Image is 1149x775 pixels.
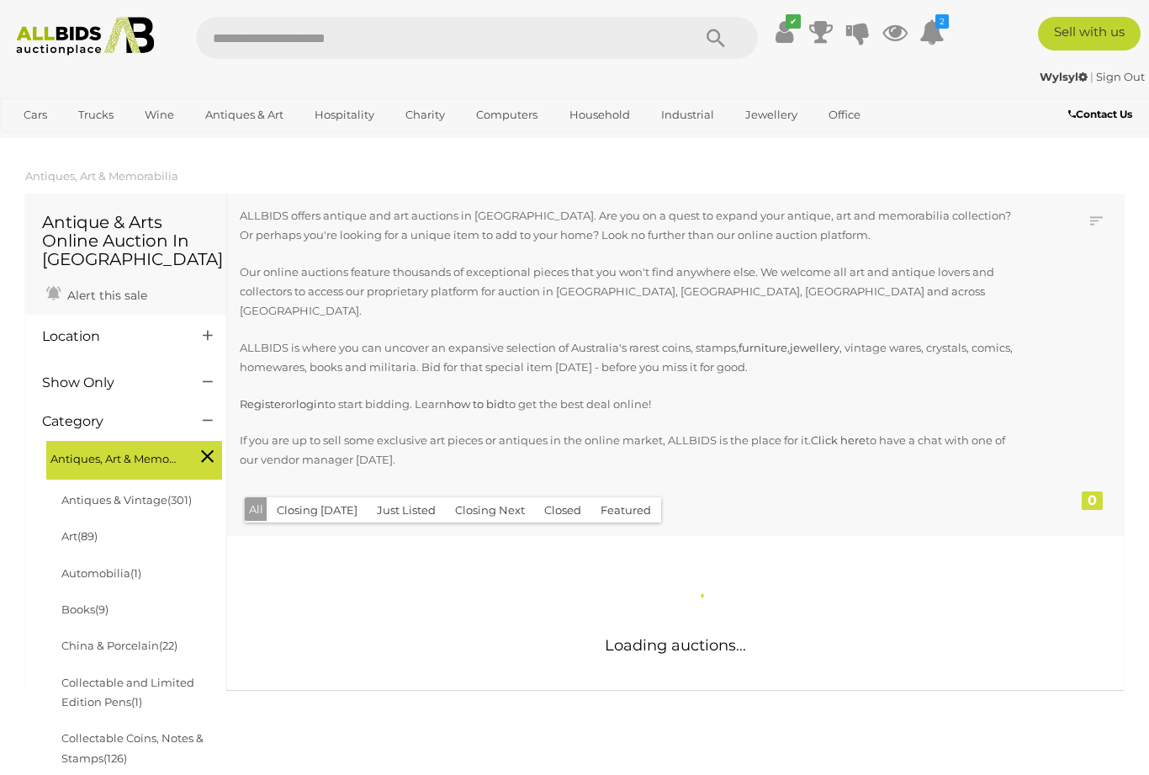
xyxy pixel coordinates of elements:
a: Collectable and Limited Edition Pens(1) [61,676,194,709]
a: jewellery [790,341,839,354]
div: 0 [1082,491,1103,510]
button: Closed [534,497,591,523]
a: Alert this sale [42,281,151,306]
a: Hospitality [304,101,385,129]
button: Featured [590,497,661,523]
span: (89) [77,529,98,543]
span: (1) [130,566,141,580]
p: If you are up to sell some exclusive art pieces or antiques in the online market, ALLBIDS is the ... [240,431,1026,470]
a: Cars [13,101,58,129]
button: Search [674,17,758,59]
a: 2 [919,17,945,47]
a: Contact Us [1068,105,1136,124]
a: Sports [13,129,69,157]
p: ALLBIDS is where you can uncover an expansive selection of Australia's rarest coins, stamps, , , ... [240,338,1026,378]
a: Click here [811,433,866,447]
span: | [1090,70,1093,83]
span: (301) [167,493,192,507]
a: Industrial [650,101,725,129]
strong: Wylsyl [1040,70,1088,83]
a: Collectable Coins, Notes & Stamps(126) [61,731,204,764]
a: Jewellery [734,101,808,129]
span: (126) [103,751,127,765]
a: furniture [739,341,787,354]
a: China & Porcelain(22) [61,639,177,652]
a: login [296,397,325,411]
a: ✔ [771,17,797,47]
button: Closing Next [445,497,535,523]
a: Charity [394,101,456,129]
a: Books(9) [61,602,109,616]
b: Contact Us [1068,108,1132,120]
a: Wine [134,101,185,129]
a: Household [559,101,641,129]
a: Sign Out [1096,70,1145,83]
span: Antiques, Art & Memorabilia [50,445,177,469]
a: Automobilia(1) [61,566,141,580]
a: Art(89) [61,529,98,543]
p: ALLBIDS offers antique and art auctions in [GEOGRAPHIC_DATA]. Are you on a quest to expand your a... [240,206,1026,246]
a: Antiques & Art [194,101,294,129]
p: or to start bidding. Learn to get the best deal online! [240,395,1026,414]
a: Wylsyl [1040,70,1090,83]
span: (22) [159,639,177,652]
span: (1) [131,695,142,709]
span: Alert this sale [63,288,147,303]
a: Antiques & Vintage(301) [61,493,192,507]
h4: Location [42,329,177,344]
i: 2 [935,14,949,29]
a: Computers [465,101,548,129]
h4: Category [42,414,177,429]
h4: Show Only [42,375,177,390]
a: how to bid [447,397,505,411]
span: Loading auctions... [605,636,746,655]
a: Sell with us [1038,17,1141,50]
button: All [245,497,267,522]
p: Our online auctions feature thousands of exceptional pieces that you won't find anywhere else. We... [240,263,1026,321]
span: (9) [95,602,109,616]
a: Register [240,397,285,411]
img: Allbids.com.au [8,17,161,56]
button: Closing [DATE] [267,497,368,523]
i: ✔ [786,14,801,29]
button: Just Listed [367,497,446,523]
a: Trucks [67,101,124,129]
h1: Antique & Arts Online Auction In [GEOGRAPHIC_DATA] [42,213,209,268]
a: [GEOGRAPHIC_DATA] [78,129,220,157]
a: Antiques, Art & Memorabilia [25,169,178,183]
a: Office [818,101,871,129]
